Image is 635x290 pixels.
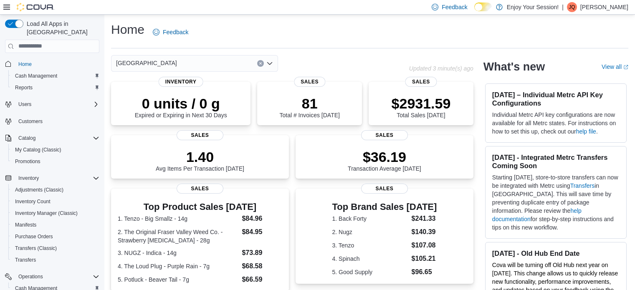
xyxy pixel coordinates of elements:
[118,249,238,257] dt: 3. NUGZ - Indica - 14g
[15,173,99,183] span: Inventory
[492,249,620,257] h3: [DATE] - Old Hub End Date
[12,145,99,155] span: My Catalog (Classic)
[17,3,54,11] img: Cova
[156,149,244,172] div: Avg Items Per Transaction [DATE]
[163,28,188,36] span: Feedback
[361,130,408,140] span: Sales
[242,275,282,285] dd: $66.59
[111,21,144,38] h1: Home
[15,116,46,126] a: Customers
[12,185,67,195] a: Adjustments (Classic)
[15,272,99,282] span: Operations
[332,214,408,223] dt: 1. Back Forty
[8,184,103,196] button: Adjustments (Classic)
[12,208,81,218] a: Inventory Manager (Classic)
[12,208,99,218] span: Inventory Manager (Classic)
[8,254,103,266] button: Transfers
[602,63,628,70] a: View allExternal link
[361,184,408,194] span: Sales
[118,214,238,223] dt: 1. Tenzo - Big Smallz - 14g
[409,65,473,72] p: Updated 3 minute(s) ago
[12,243,60,253] a: Transfers (Classic)
[8,242,103,254] button: Transfers (Classic)
[492,207,582,222] a: help documentation
[177,130,223,140] span: Sales
[492,111,620,136] p: Individual Metrc API key configurations are now available for all Metrc states. For instructions ...
[12,156,99,166] span: Promotions
[118,202,282,212] h3: Top Product Sales [DATE]
[266,60,273,67] button: Open list of options
[2,98,103,110] button: Users
[15,146,61,153] span: My Catalog (Classic)
[18,273,43,280] span: Operations
[392,95,451,119] div: Total Sales [DATE]
[15,158,40,165] span: Promotions
[18,135,35,141] span: Catalog
[15,272,46,282] button: Operations
[12,232,99,242] span: Purchase Orders
[23,20,99,36] span: Load All Apps in [GEOGRAPHIC_DATA]
[15,133,99,143] span: Catalog
[12,220,40,230] a: Manifests
[442,3,467,11] span: Feedback
[242,214,282,224] dd: $84.96
[177,184,223,194] span: Sales
[15,133,39,143] button: Catalog
[15,210,78,217] span: Inventory Manager (Classic)
[8,144,103,156] button: My Catalog (Classic)
[156,149,244,165] p: 1.40
[492,153,620,170] h3: [DATE] - Integrated Metrc Transfers Coming Soon
[332,202,437,212] h3: Top Brand Sales [DATE]
[332,228,408,236] dt: 2. Nugz
[8,219,103,231] button: Manifests
[118,262,238,270] dt: 4. The Loud Plug - Purple Rain - 7g
[492,173,620,232] p: Starting [DATE], store-to-store transfers can now be integrated with Metrc using in [GEOGRAPHIC_D...
[159,77,203,87] span: Inventory
[332,255,408,263] dt: 4. Spinach
[348,149,421,172] div: Transaction Average [DATE]
[257,60,264,67] button: Clear input
[12,71,61,81] a: Cash Management
[135,95,227,112] p: 0 units / 0 g
[348,149,421,165] p: $36.19
[15,233,53,240] span: Purchase Orders
[562,2,564,12] p: |
[279,95,339,119] div: Total # Invoices [DATE]
[8,82,103,93] button: Reports
[15,222,36,228] span: Manifests
[294,77,325,87] span: Sales
[12,71,99,81] span: Cash Management
[623,65,628,70] svg: External link
[412,214,437,224] dd: $241.33
[332,268,408,276] dt: 5. Good Supply
[576,128,596,135] a: help file
[12,156,44,166] a: Promotions
[2,271,103,282] button: Operations
[149,24,192,40] a: Feedback
[15,187,63,193] span: Adjustments (Classic)
[12,197,54,207] a: Inventory Count
[2,172,103,184] button: Inventory
[8,156,103,167] button: Promotions
[392,95,451,112] p: $2931.59
[15,73,57,79] span: Cash Management
[15,116,99,126] span: Customers
[12,220,99,230] span: Manifests
[8,70,103,82] button: Cash Management
[8,207,103,219] button: Inventory Manager (Classic)
[2,115,103,127] button: Customers
[8,231,103,242] button: Purchase Orders
[15,84,33,91] span: Reports
[15,59,99,69] span: Home
[15,99,35,109] button: Users
[242,227,282,237] dd: $84.95
[412,227,437,237] dd: $140.39
[12,232,56,242] a: Purchase Orders
[12,197,99,207] span: Inventory Count
[12,255,99,265] span: Transfers
[118,228,238,245] dt: 2. The Original Fraser Valley Weed Co. - Strawberry [MEDICAL_DATA] - 28g
[18,118,43,125] span: Customers
[332,241,408,250] dt: 3. Tenzo
[12,255,39,265] a: Transfers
